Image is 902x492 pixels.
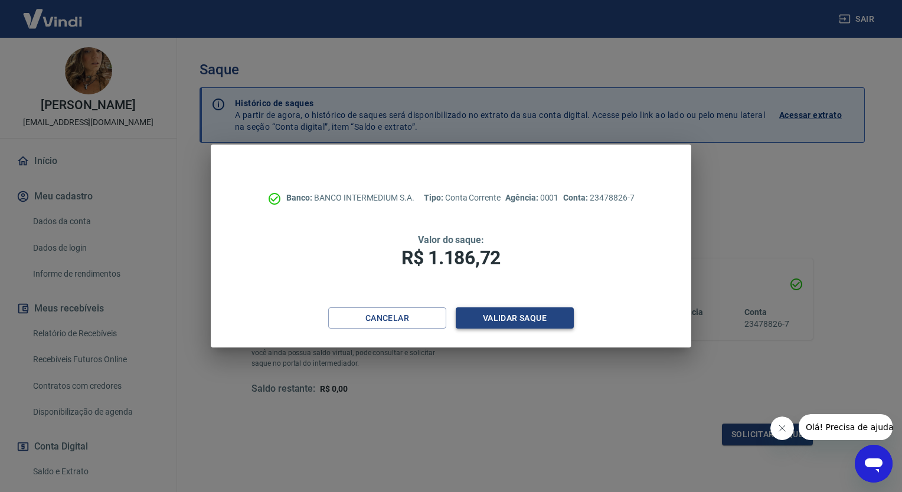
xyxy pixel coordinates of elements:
button: Cancelar [328,307,446,329]
iframe: Mensagem da empresa [799,414,893,440]
span: Conta: [563,193,590,202]
span: R$ 1.186,72 [401,247,501,269]
p: Conta Corrente [424,192,501,204]
p: 23478826-7 [563,192,634,204]
span: Banco: [286,193,314,202]
iframe: Botão para abrir a janela de mensagens [855,445,893,483]
span: Valor do saque: [418,234,484,245]
p: BANCO INTERMEDIUM S.A. [286,192,414,204]
span: Agência: [505,193,540,202]
button: Validar saque [456,307,574,329]
p: 0001 [505,192,558,204]
span: Tipo: [424,193,445,202]
iframe: Fechar mensagem [770,416,794,440]
span: Olá! Precisa de ajuda? [7,8,99,18]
